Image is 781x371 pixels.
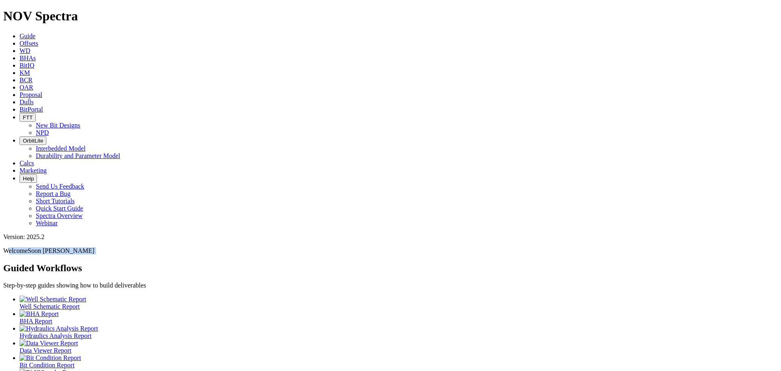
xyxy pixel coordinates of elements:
img: Bit Condition Report [20,354,81,362]
span: OrbitLite [23,138,43,144]
h1: NOV Spectra [3,9,778,24]
img: Well Schematic Report [20,296,86,303]
a: Bit Condition Report Bit Condition Report [20,354,778,369]
span: FTT [23,114,33,121]
a: New Bit Designs [36,122,80,129]
a: BHAs [20,55,36,61]
a: Offsets [20,40,38,47]
span: Well Schematic Report [20,303,80,310]
a: Hydraulics Analysis Report Hydraulics Analysis Report [20,325,778,339]
button: FTT [20,113,36,122]
a: BitIQ [20,62,34,69]
a: Webinar [36,220,58,226]
a: Report a Bug [36,190,70,197]
a: BCR [20,77,33,83]
a: KM [20,69,30,76]
a: Short Tutorials [36,198,75,204]
a: Spectra Overview [36,212,83,219]
a: WD [20,47,31,54]
p: Step-by-step guides showing how to build deliverables [3,282,778,289]
span: Soon [PERSON_NAME] [28,247,94,254]
a: Interbedded Model [36,145,85,152]
span: Data Viewer Report [20,347,72,354]
a: BHA Report BHA Report [20,310,778,325]
a: NPD [36,129,49,136]
a: Guide [20,33,35,40]
button: OrbitLite [20,136,46,145]
img: Hydraulics Analysis Report [20,325,98,332]
p: Welcome [3,247,778,255]
a: OAR [20,84,33,91]
div: Version: 2025.2 [3,233,778,241]
img: BHA Report [20,310,59,318]
a: Durability and Parameter Model [36,152,120,159]
h2: Guided Workflows [3,263,778,274]
a: Well Schematic Report Well Schematic Report [20,296,778,310]
img: Data Viewer Report [20,340,78,347]
a: Send Us Feedback [36,183,84,190]
a: Data Viewer Report Data Viewer Report [20,340,778,354]
span: Hydraulics Analysis Report [20,332,92,339]
span: Help [23,176,34,182]
a: Calcs [20,160,34,167]
a: Proposal [20,91,42,98]
a: BitPortal [20,106,43,113]
span: Bit Condition Report [20,362,74,369]
a: Dulls [20,99,34,105]
button: Help [20,174,37,183]
a: Quick Start Guide [36,205,83,212]
span: BHA Report [20,318,52,325]
a: Marketing [20,167,47,174]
